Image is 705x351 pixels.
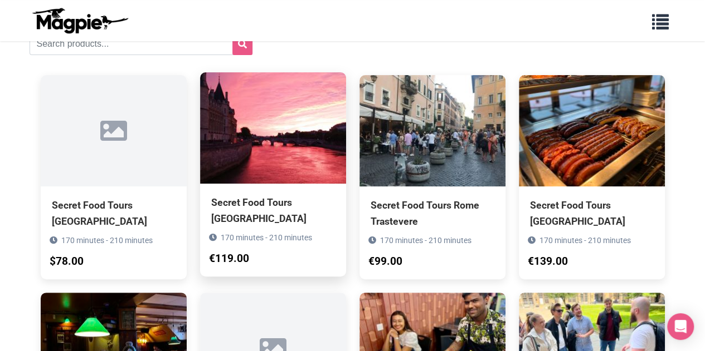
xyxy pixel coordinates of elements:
img: logo-ab69f6fb50320c5b225c76a69d11143b.png [30,7,130,34]
div: Secret Food Tours [GEOGRAPHIC_DATA] [530,197,654,229]
a: Secret Food Tours [GEOGRAPHIC_DATA] 170 minutes - 210 minutes $78.00 [41,75,187,279]
div: Secret Food Tours [GEOGRAPHIC_DATA] [52,197,176,229]
div: Secret Food Tours [GEOGRAPHIC_DATA] [211,195,335,226]
img: Secret Food Tours Rome Trastevere [359,75,505,186]
a: Secret Food Tours [GEOGRAPHIC_DATA] 170 minutes - 210 minutes €139.00 [519,75,665,279]
a: Secret Food Tours Rome Trastevere 170 minutes - 210 minutes €99.00 [359,75,505,279]
img: Secret Food Tours Paris Notre-Dame [200,72,346,184]
img: Secret Food Tours Zurich [519,75,665,186]
div: Open Intercom Messenger [667,313,694,340]
a: Secret Food Tours [GEOGRAPHIC_DATA] 170 minutes - 210 minutes €119.00 [200,72,346,276]
span: 170 minutes - 210 minutes [221,233,312,242]
div: Secret Food Tours Rome Trastevere [371,197,494,229]
div: €139.00 [528,253,568,270]
div: $78.00 [50,253,84,270]
input: Search products... [30,33,252,55]
div: €99.00 [368,253,402,270]
span: 170 minutes - 210 minutes [539,236,631,245]
div: €119.00 [209,250,249,268]
span: 170 minutes - 210 minutes [380,236,471,245]
span: 170 minutes - 210 minutes [61,236,153,245]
